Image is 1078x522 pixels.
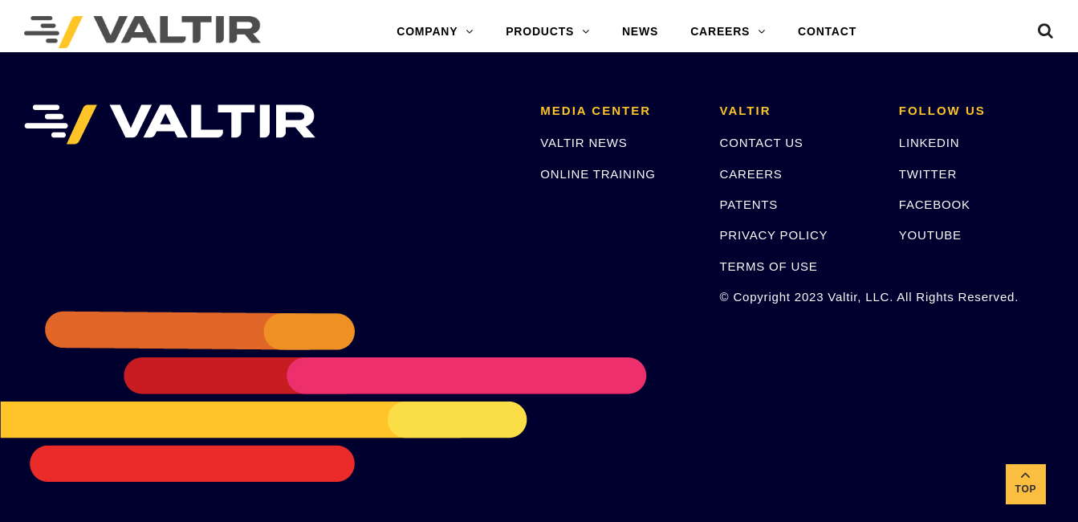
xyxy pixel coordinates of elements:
[899,136,960,149] a: LINKEDIN
[24,104,315,145] img: VALTIR
[899,228,962,242] a: YOUTUBE
[720,259,818,273] a: TERMS OF USE
[899,104,1054,118] h2: FOLLOW US
[1006,480,1046,499] span: Top
[720,136,803,149] a: CONTACT US
[899,167,957,181] a: TWITTER
[540,104,695,118] h2: MEDIA CENTER
[720,288,875,306] p: © Copyright 2023 Valtir, LLC. All Rights Reserved.
[24,16,261,48] img: Valtir
[606,16,674,48] a: NEWS
[540,167,655,181] a: ONLINE TRAINING
[720,104,875,118] h2: VALTIR
[380,16,490,48] a: COMPANY
[1006,464,1046,504] a: Top
[490,16,606,48] a: PRODUCTS
[720,228,828,242] a: PRIVACY POLICY
[899,198,970,211] a: FACEBOOK
[720,198,779,211] a: PATENTS
[782,16,873,48] a: CONTACT
[674,16,782,48] a: CAREERS
[720,167,783,181] a: CAREERS
[540,136,627,149] a: VALTIR NEWS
